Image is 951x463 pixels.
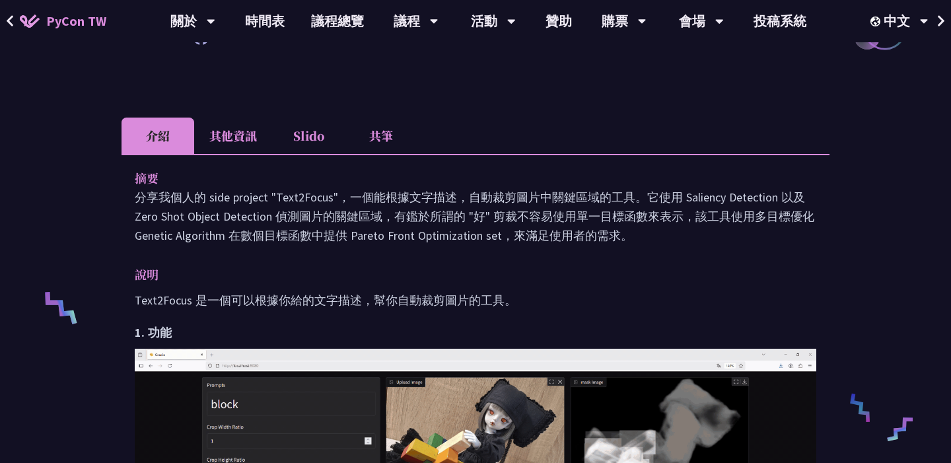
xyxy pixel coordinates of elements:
[135,323,816,342] h2: 1. 功能
[870,17,884,26] img: Locale Icon
[135,168,790,188] p: 摘要
[122,118,194,154] li: 介紹
[345,118,417,154] li: 共筆
[272,118,345,154] li: Slido
[20,15,40,28] img: Home icon of PyCon TW 2025
[135,188,816,245] p: 分享我個人的 side project "Text2Focus"，一個能根據文字描述，自動裁剪圖片中關鍵區域的工具。它使用 Saliency Detection 以及 Zero Shot Obj...
[194,118,272,154] li: 其他資訊
[46,11,106,31] span: PyCon TW
[135,291,816,310] p: Text2Focus 是一個可以根據你給的文字描述，幫你自動裁剪圖片的工具。
[7,5,120,38] a: PyCon TW
[135,265,790,284] p: 說明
